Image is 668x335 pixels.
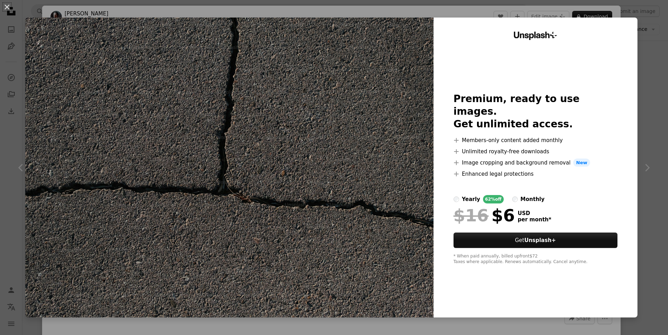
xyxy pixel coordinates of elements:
[462,195,480,203] div: yearly
[454,147,617,156] li: Unlimited royalty-free downloads
[454,206,489,225] span: $16
[483,195,504,203] div: 62% off
[454,170,617,178] li: Enhanced legal protections
[454,136,617,145] li: Members-only content added monthly
[521,195,545,203] div: monthly
[454,93,617,130] h2: Premium, ready to use images. Get unlimited access.
[573,159,590,167] span: New
[518,216,551,223] span: per month *
[454,233,617,248] button: GetUnsplash+
[454,196,459,202] input: yearly62%off
[454,254,617,265] div: * When paid annually, billed upfront $72 Taxes where applicable. Renews automatically. Cancel any...
[512,196,518,202] input: monthly
[454,206,515,225] div: $6
[518,210,551,216] span: USD
[454,159,617,167] li: Image cropping and background removal
[524,237,556,243] strong: Unsplash+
